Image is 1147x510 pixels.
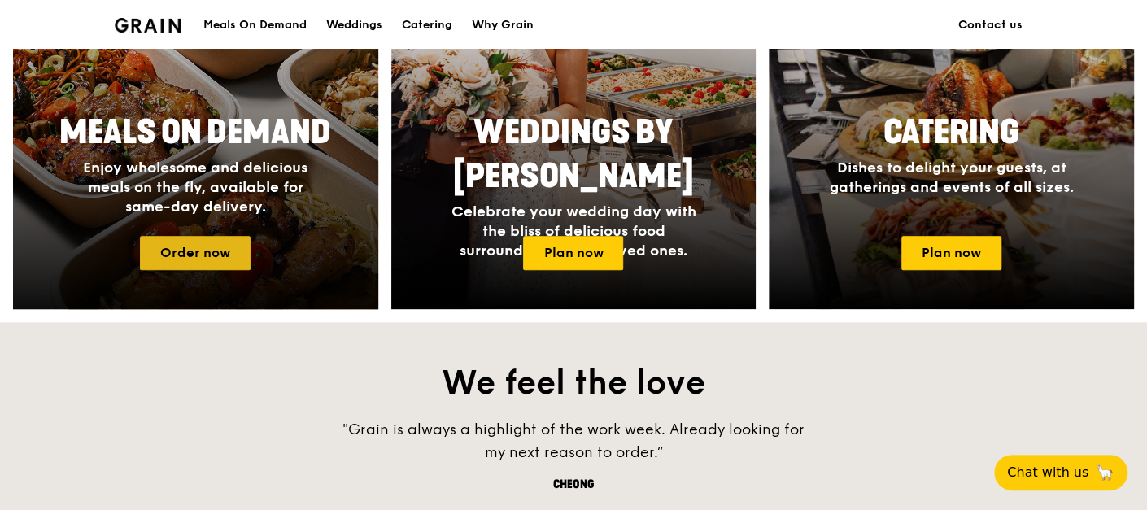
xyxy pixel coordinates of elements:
[830,159,1074,196] span: Dishes to delight your guests, at gatherings and events of all sizes.
[316,1,392,50] a: Weddings
[329,477,818,493] div: Cheong
[901,236,1001,270] a: Plan now
[994,455,1127,490] button: Chat with us🦙
[59,113,331,152] span: Meals On Demand
[402,1,452,50] div: Catering
[1095,463,1114,482] span: 🦙
[392,1,462,50] a: Catering
[329,418,818,464] div: "Grain is always a highlight of the work week. Already looking for my next reason to order.”
[451,203,696,259] span: Celebrate your wedding day with the bliss of delicious food surrounded by your loved ones.
[203,1,307,50] div: Meals On Demand
[523,236,623,270] a: Plan now
[115,18,181,33] img: Grain
[883,113,1019,152] span: Catering
[83,159,307,216] span: Enjoy wholesome and delicious meals on the fly, available for same-day delivery.
[949,1,1032,50] a: Contact us
[326,1,382,50] div: Weddings
[472,1,534,50] div: Why Grain
[1007,463,1088,482] span: Chat with us
[462,1,543,50] a: Why Grain
[453,113,694,196] span: Weddings by [PERSON_NAME]
[140,236,251,270] a: Order now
